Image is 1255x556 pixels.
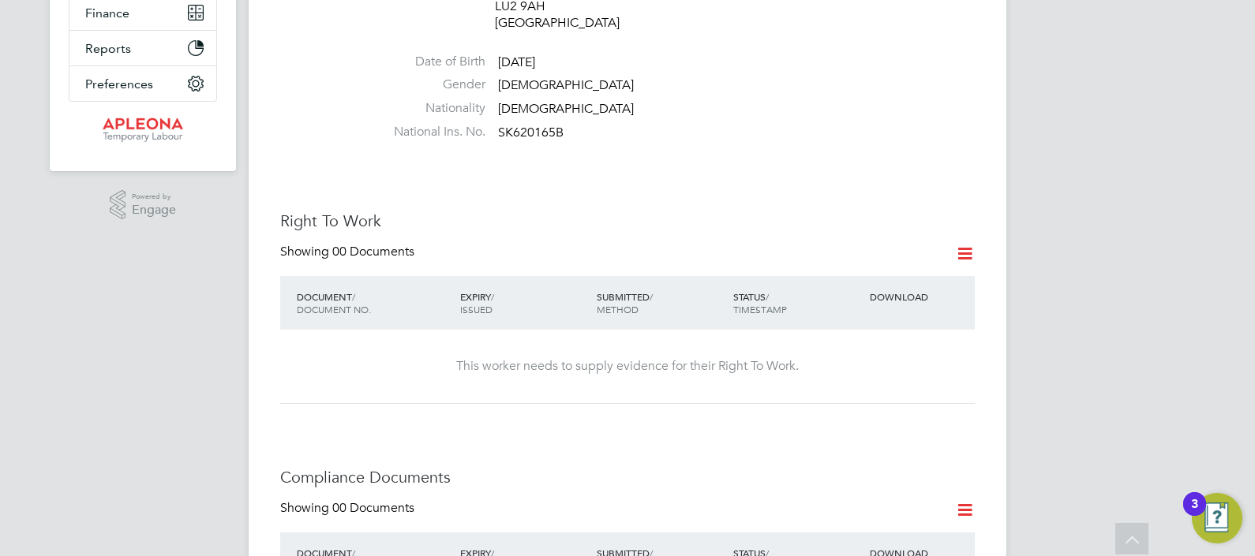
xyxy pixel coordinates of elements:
span: / [766,290,769,303]
span: [DEMOGRAPHIC_DATA] [498,78,634,94]
span: / [650,290,653,303]
div: Showing [280,244,418,260]
span: TIMESTAMP [733,303,787,315]
div: DOCUMENT [293,282,456,323]
h3: Right To Work [280,211,975,231]
div: Showing [280,500,418,517]
span: Finance [85,6,129,21]
div: This worker needs to supply evidence for their Right To Work. [296,358,959,375]
label: Date of Birth [375,54,485,70]
h3: Compliance Documents [280,467,975,487]
span: Preferences [85,76,153,91]
div: EXPIRY [456,282,593,323]
label: Nationality [375,100,485,117]
label: Gender [375,76,485,93]
span: ISSUED [460,303,493,315]
label: National Ins. No. [375,124,485,140]
span: Engage [132,203,176,217]
button: Preferences [69,66,216,101]
span: Reports [85,41,131,56]
span: DOCUMENT NO. [297,303,371,315]
div: DOWNLOAD [866,282,975,311]
div: SUBMITTED [593,282,729,323]
span: SK620165B [498,125,564,140]
span: [DATE] [498,54,535,70]
div: STATUS [729,282,866,323]
div: 3 [1191,504,1198,524]
span: 00 Documents [332,244,414,259]
span: 00 Documents [332,500,414,516]
a: Powered byEngage [110,190,177,220]
span: Powered by [132,190,176,203]
a: Go to home page [69,118,217,143]
button: Reports [69,31,216,65]
span: [DEMOGRAPHIC_DATA] [498,101,634,117]
span: METHOD [597,303,639,315]
img: apleona-logo-retina.png [103,118,183,143]
button: Open Resource Center, 3 new notifications [1192,493,1242,543]
span: / [491,290,494,303]
span: / [352,290,355,303]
